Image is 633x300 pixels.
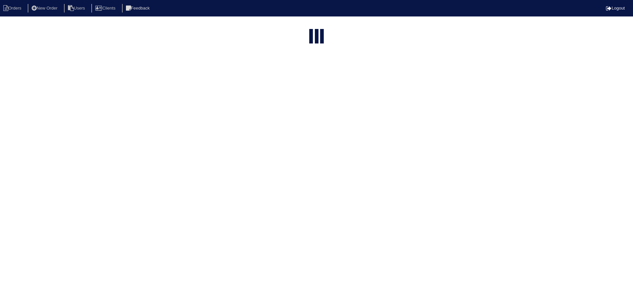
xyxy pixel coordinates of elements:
li: Users [64,4,90,13]
li: Clients [91,4,121,13]
a: New Order [28,6,63,11]
a: Clients [91,6,121,11]
a: Logout [606,6,625,11]
a: Users [64,6,90,11]
div: loading... [315,29,318,45]
li: New Order [28,4,63,13]
li: Feedback [122,4,155,13]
